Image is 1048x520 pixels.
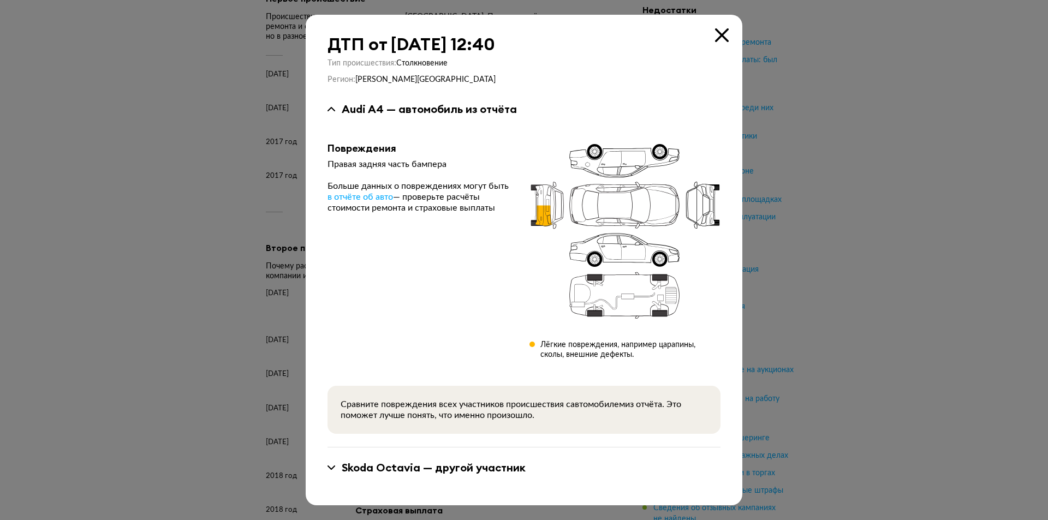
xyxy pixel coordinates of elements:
[327,75,720,85] div: Регион :
[327,159,512,170] div: Правая задняя часть бампера
[327,34,720,54] div: ДТП от [DATE] 12:40
[327,142,512,154] div: Повреждения
[355,76,496,83] span: [PERSON_NAME][GEOGRAPHIC_DATA]
[327,192,393,202] a: в отчёте об авто
[342,102,517,116] div: Audi A4 — автомобиль из отчёта
[396,59,448,67] span: Столкновение
[341,399,707,421] div: Сравните повреждения всех участников происшествия с автомобилем из отчёта. Это поможет лучше поня...
[540,340,720,360] div: Лёгкие повреждения, например царапины, сколы, внешние дефекты.
[327,58,720,68] div: Тип происшествия :
[327,181,512,213] div: Больше данных о повреждениях могут быть — проверьте расчёты стоимости ремонта и страховые выплаты
[342,461,526,475] div: Skoda Octavia — другой участник
[327,193,393,201] span: в отчёте об авто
